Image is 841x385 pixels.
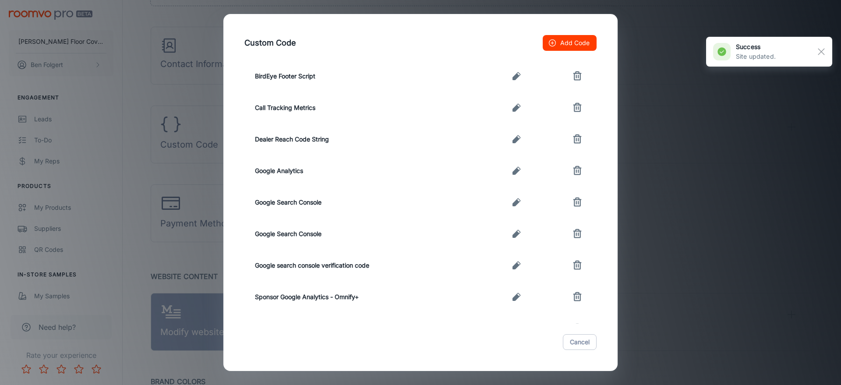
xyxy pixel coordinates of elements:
td: BirdEye Footer Script [244,60,482,92]
td: Sponsor Google Analytics - Omnify+ [244,281,482,313]
h2: Custom Code [234,25,607,61]
h6: success [736,42,776,52]
td: Sponsor Google Analytics - Omnify+ (noscript) [244,313,482,344]
td: Google Search Console [244,187,482,218]
button: Cancel [563,334,597,350]
button: Add Code [543,35,597,51]
td: Dealer Reach Code String [244,124,482,155]
td: Google search console verification code [244,250,482,281]
td: Google Search Console [244,218,482,250]
p: Site updated. [736,52,776,61]
td: Google Analytics [244,155,482,187]
td: Call Tracking Metrics [244,92,482,124]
